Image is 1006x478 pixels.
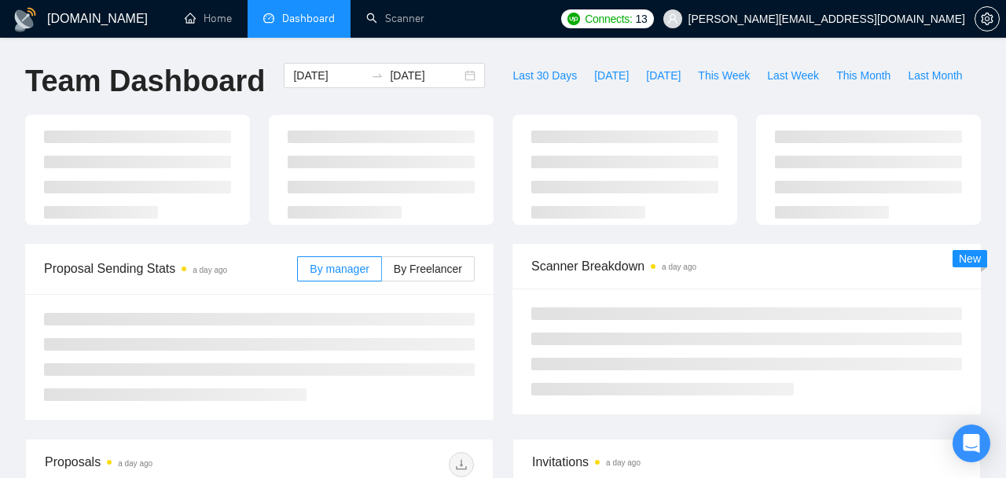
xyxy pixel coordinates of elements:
button: Last Month [899,63,971,88]
span: By manager [310,263,369,275]
span: 13 [636,10,648,28]
a: searchScanner [366,12,424,25]
div: Proposals [45,452,259,477]
span: setting [975,13,999,25]
div: Open Intercom Messenger [953,425,990,462]
button: This Week [689,63,758,88]
span: Scanner Breakdown [531,256,962,276]
span: [DATE] [594,67,629,84]
a: homeHome [185,12,232,25]
span: Invitations [532,452,961,472]
span: This Month [836,67,890,84]
span: user [667,13,678,24]
span: Connects: [585,10,632,28]
button: setting [975,6,1000,31]
span: dashboard [263,13,274,24]
button: Last 30 Days [504,63,586,88]
span: to [371,69,384,82]
button: [DATE] [637,63,689,88]
input: End date [390,67,461,84]
button: [DATE] [586,63,637,88]
span: [DATE] [646,67,681,84]
span: Dashboard [282,12,335,25]
span: Proposal Sending Stats [44,259,297,278]
span: By Freelancer [394,263,462,275]
span: New [959,252,981,265]
a: setting [975,13,1000,25]
span: Last Month [908,67,962,84]
time: a day ago [118,459,152,468]
span: Last 30 Days [512,67,577,84]
button: This Month [828,63,899,88]
span: This Week [698,67,750,84]
img: upwork-logo.png [567,13,580,25]
span: Last Week [767,67,819,84]
time: a day ago [662,263,696,271]
time: a day ago [193,266,227,274]
input: Start date [293,67,365,84]
button: Last Week [758,63,828,88]
span: swap-right [371,69,384,82]
h1: Team Dashboard [25,63,265,100]
img: logo [13,7,38,32]
time: a day ago [606,458,641,467]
